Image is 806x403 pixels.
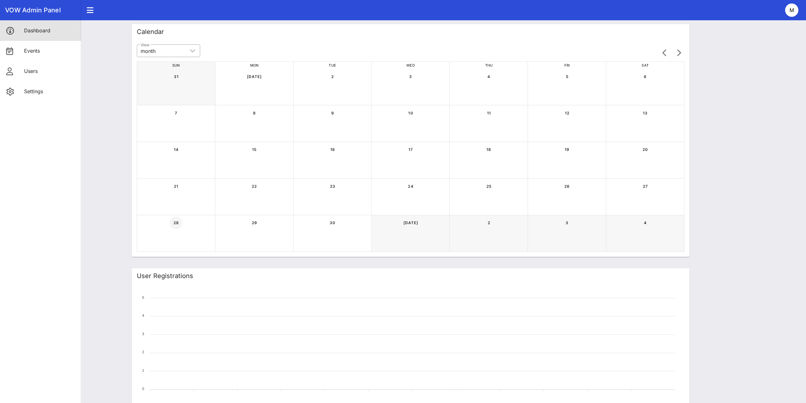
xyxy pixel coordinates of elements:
button: [DATE] [404,217,417,229]
button: 25 [482,180,495,192]
tspan: 4 [142,314,144,317]
button: 3 [561,217,573,229]
button: 27 [639,180,651,192]
button: 28 [170,217,182,229]
span: 28 [170,220,182,225]
button: 4 [482,70,495,83]
span: 12 [561,111,573,115]
span: 15 [248,147,261,152]
span: 26 [561,184,573,189]
label: View [141,42,149,47]
div: Fri [528,62,606,69]
div: Calendar [137,27,164,36]
span: 11 [482,111,495,115]
span: 20 [639,147,651,152]
span: 31 [170,74,182,79]
span: 9 [326,111,339,115]
span: 22 [248,184,261,189]
button: 17 [404,143,417,156]
span: 5 [561,74,573,79]
div: M [785,3,798,17]
div: month [141,48,155,54]
button: 30 [326,217,339,229]
tspan: 3 [142,332,144,336]
span: 23 [326,184,339,189]
span: 24 [404,184,417,189]
button: 31 [170,70,182,83]
span: 16 [326,147,339,152]
button: 9 [326,107,339,119]
tspan: 2 [142,350,144,354]
span: 7 [170,111,182,115]
button: 21 [170,180,182,192]
span: 13 [639,111,651,115]
span: 19 [561,147,573,152]
div: VOW Admin Panel [5,6,76,14]
button: 11 [482,107,495,119]
tspan: 0 [142,387,144,391]
button: 8 [248,107,261,119]
button: 26 [561,180,573,192]
tspan: 1 [142,368,144,372]
button: 22 [248,180,261,192]
button: 2 [482,217,495,229]
div: Thu [450,62,528,69]
div: Tue [294,62,372,69]
span: 29 [248,220,261,225]
span: 18 [482,147,495,152]
button: 24 [404,180,417,192]
div: User Registrations [137,271,193,281]
button: 10 [404,107,417,119]
span: 2 [326,74,339,79]
span: 6 [639,74,651,79]
button: 12 [561,107,573,119]
span: 8 [248,111,261,115]
span: [DATE] [247,74,262,79]
div: Sat [606,62,684,69]
button: 20 [639,143,651,156]
button: 16 [326,143,339,156]
span: 14 [170,147,182,152]
div: Mon [215,62,294,69]
button: 2 [326,70,339,83]
div: Settings [24,88,76,94]
span: 17 [404,147,417,152]
div: Wed [372,62,450,69]
span: [DATE] [403,220,418,225]
span: 2 [482,220,495,225]
span: 21 [170,184,182,189]
button: 6 [639,70,651,83]
span: 30 [326,220,339,225]
button: 4 [639,217,651,229]
button: 13 [639,107,651,119]
div: Dashboard [24,28,76,34]
button: 3 [404,70,417,83]
button: 7 [170,107,182,119]
span: 3 [404,74,417,79]
button: 29 [248,217,261,229]
span: 4 [639,220,651,225]
div: Events [24,48,76,54]
div: Sun [137,62,215,69]
button: 18 [482,143,495,156]
span: 3 [561,220,573,225]
span: 10 [404,111,417,115]
span: 27 [639,184,651,189]
span: 25 [482,184,495,189]
button: 15 [248,143,261,156]
button: 5 [561,70,573,83]
div: Viewmonth [137,44,200,57]
button: [DATE] [248,70,261,83]
button: 23 [326,180,339,192]
span: 4 [482,74,495,79]
div: Users [24,68,76,74]
button: 19 [561,143,573,156]
tspan: 5 [142,296,144,299]
button: 14 [170,143,182,156]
